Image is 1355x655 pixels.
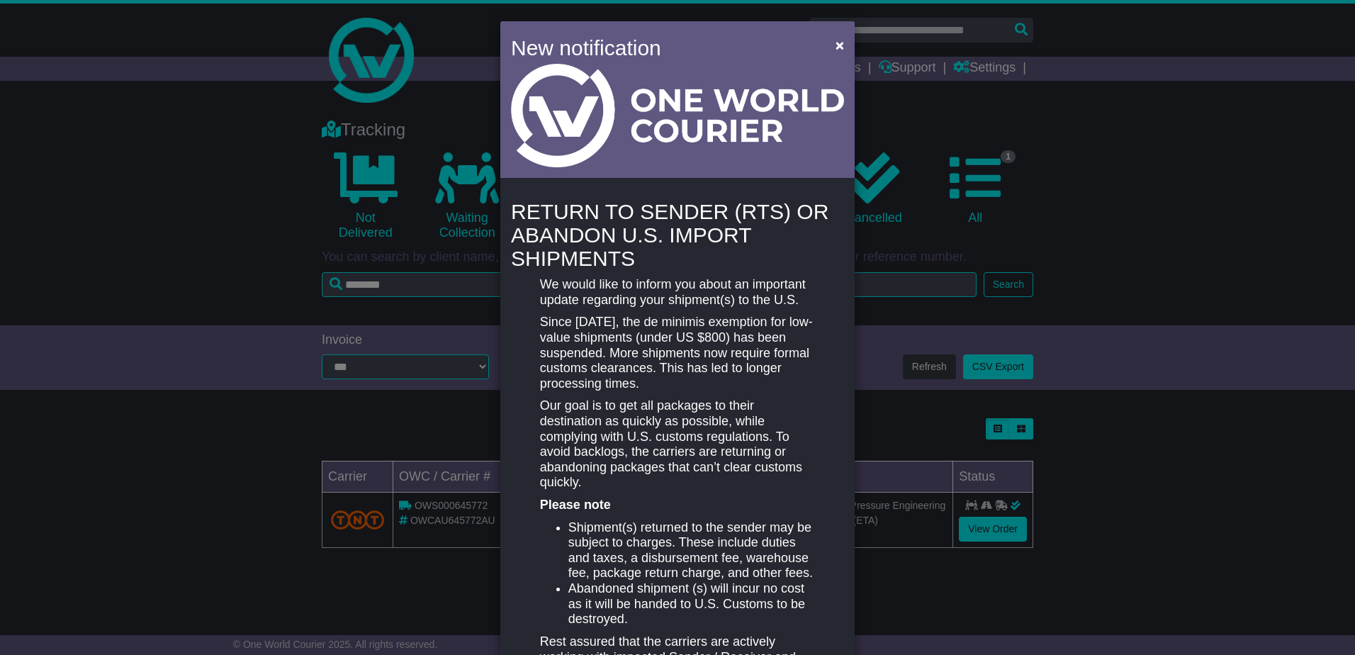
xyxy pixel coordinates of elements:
[511,64,844,167] img: Light
[828,30,851,60] button: Close
[540,315,815,391] p: Since [DATE], the de minimis exemption for low-value shipments (under US $800) has been suspended...
[540,398,815,491] p: Our goal is to get all packages to their destination as quickly as possible, while complying with...
[568,581,815,627] li: Abandoned shipment (s) will incur no cost as it will be handed to U.S. Customs to be destroyed.
[511,200,844,270] h4: RETURN TO SENDER (RTS) OR ABANDON U.S. IMPORT SHIPMENTS
[836,37,844,53] span: ×
[540,277,815,308] p: We would like to inform you about an important update regarding your shipment(s) to the U.S.
[511,32,815,64] h4: New notification
[568,520,815,581] li: Shipment(s) returned to the sender may be subject to charges. These include duties and taxes, a d...
[540,498,611,512] strong: Please note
